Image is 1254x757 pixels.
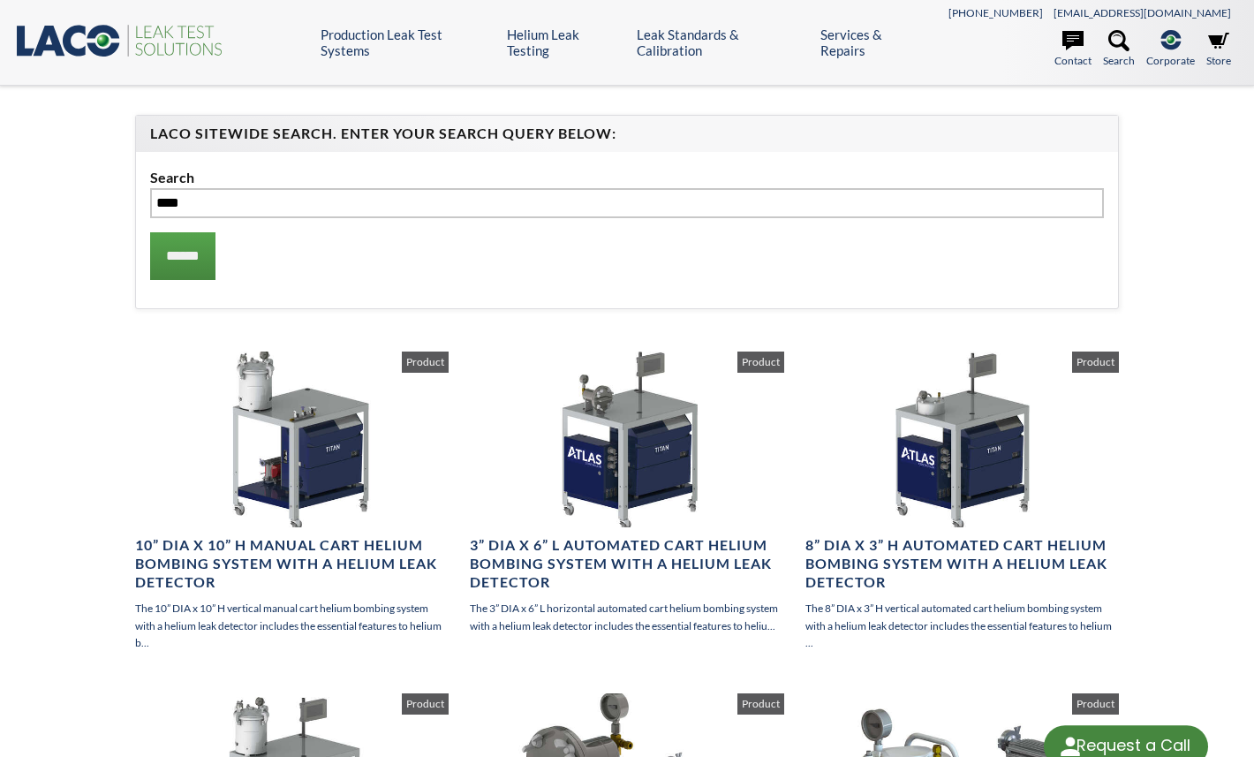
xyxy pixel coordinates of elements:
[402,693,449,715] span: Product
[1054,6,1231,19] a: [EMAIL_ADDRESS][DOMAIN_NAME]
[150,125,1104,143] h4: LACO Sitewide Search. Enter your Search Query Below:
[1054,30,1092,69] a: Contact
[948,6,1043,19] a: [PHONE_NUMBER]
[150,166,1104,189] label: Search
[507,26,623,58] a: Helium Leak Testing
[135,536,449,591] h4: 10” DIA x 10” H Manual Cart Helium Bombing System with a Helium Leak Detector
[1103,30,1135,69] a: Search
[737,693,784,715] span: Product
[135,352,449,651] a: 10” DIA x 10” H Manual Cart Helium Bombing System with a Helium Leak Detector The 10” DIA x 10” H...
[1206,30,1231,69] a: Store
[402,352,449,373] span: Product
[805,600,1119,651] p: The 8” DIA x 3” H vertical automated cart helium bombing system with a helium leak detector inclu...
[1072,352,1119,373] span: Product
[470,352,783,634] a: 3” DIA x 6” L Automated Cart Helium Bombing System with a Helium Leak Detector The 3” DIA x 6” L ...
[470,536,783,591] h4: 3” DIA x 6” L Automated Cart Helium Bombing System with a Helium Leak Detector
[737,352,784,373] span: Product
[321,26,494,58] a: Production Leak Test Systems
[1146,52,1195,69] span: Corporate
[470,600,783,633] p: The 3” DIA x 6” L horizontal automated cart helium bombing system with a helium leak detector inc...
[820,26,929,58] a: Services & Repairs
[637,26,806,58] a: Leak Standards & Calibration
[805,536,1119,591] h4: 8” DIA x 3” H Automated Cart Helium Bombing System with a Helium Leak Detector
[805,352,1119,651] a: 8” DIA x 3” H Automated Cart Helium Bombing System with a Helium Leak Detector The 8” DIA x 3” H ...
[135,600,449,651] p: The 10” DIA x 10” H vertical manual cart helium bombing system with a helium leak detector includ...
